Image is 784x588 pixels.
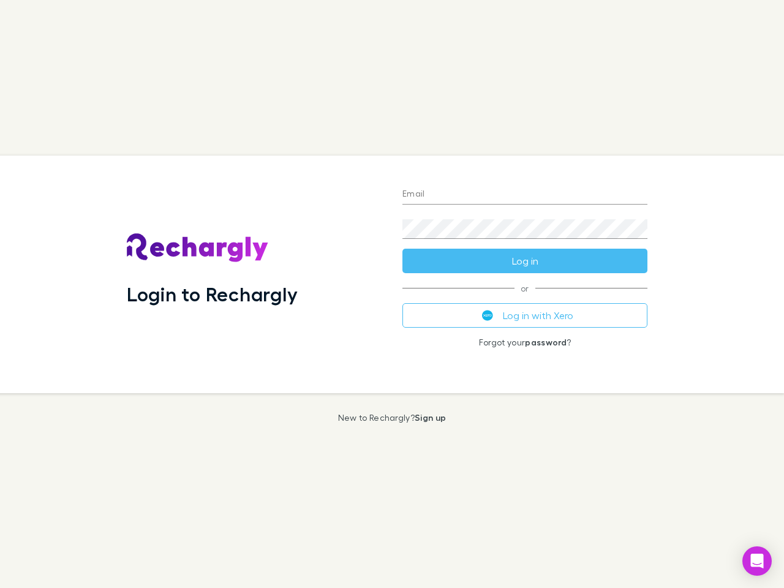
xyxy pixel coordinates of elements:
p: New to Rechargly? [338,413,447,423]
a: Sign up [415,412,446,423]
img: Rechargly's Logo [127,233,269,263]
p: Forgot your ? [402,337,647,347]
button: Log in with Xero [402,303,647,328]
button: Log in [402,249,647,273]
span: or [402,288,647,288]
div: Open Intercom Messenger [742,546,772,576]
h1: Login to Rechargly [127,282,298,306]
a: password [525,337,567,347]
img: Xero's logo [482,310,493,321]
